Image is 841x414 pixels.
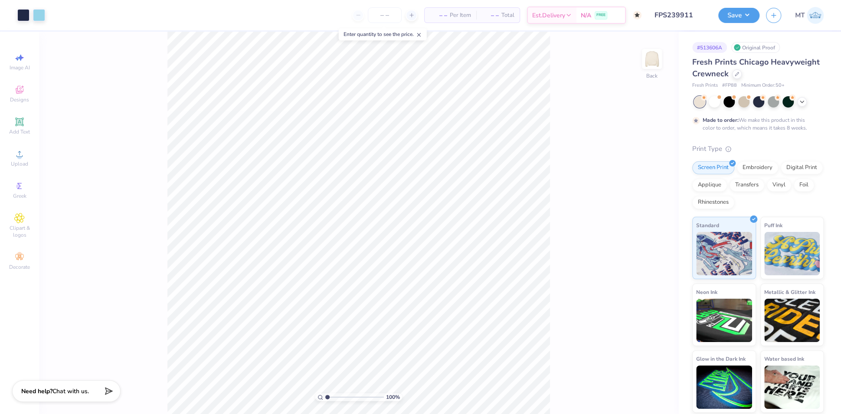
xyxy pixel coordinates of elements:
span: Water based Ink [764,354,804,363]
span: Fresh Prints [692,82,718,89]
img: Michelle Tapire [807,7,824,24]
span: Glow in the Dark Ink [696,354,746,363]
span: Designs [10,96,29,103]
input: – – [368,7,402,23]
span: Standard [696,221,719,230]
strong: Made to order: [703,117,739,124]
span: MT [795,10,805,20]
div: Rhinestones [692,196,734,209]
span: Clipart & logos [4,225,35,238]
input: Untitled Design [648,7,712,24]
span: Image AI [10,64,30,71]
span: # FP88 [722,82,737,89]
span: Neon Ink [696,287,717,297]
div: We make this product in this color to order, which means it takes 8 weeks. [703,116,809,132]
img: Water based Ink [764,365,820,409]
span: Fresh Prints Chicago Heavyweight Crewneck [692,57,820,79]
span: Puff Ink [764,221,782,230]
span: FREE [596,12,605,18]
span: Chat with us. [52,387,89,395]
div: Screen Print [692,161,734,174]
div: # 513606A [692,42,727,53]
span: Minimum Order: 50 + [741,82,785,89]
div: Vinyl [767,179,791,192]
span: Greek [13,192,26,199]
div: Enter quantity to see the price. [339,28,427,40]
div: Foil [794,179,814,192]
button: Save [718,8,759,23]
span: Est. Delivery [532,11,565,20]
div: Applique [692,179,727,192]
img: Puff Ink [764,232,820,275]
div: Print Type [692,144,824,154]
img: Neon Ink [696,299,752,342]
span: Metallic & Glitter Ink [764,287,815,297]
img: Standard [696,232,752,275]
span: N/A [581,11,591,20]
div: Embroidery [737,161,778,174]
span: – – [481,11,499,20]
span: Per Item [450,11,471,20]
div: Original Proof [731,42,780,53]
span: – – [430,11,447,20]
span: Upload [11,160,28,167]
img: Metallic & Glitter Ink [764,299,820,342]
span: Total [501,11,514,20]
div: Transfers [730,179,764,192]
div: Back [646,72,658,80]
div: Digital Print [781,161,823,174]
span: Add Text [9,128,30,135]
span: Decorate [9,264,30,271]
img: Glow in the Dark Ink [696,365,752,409]
img: Back [643,50,661,68]
strong: Need help? [21,387,52,395]
span: 100 % [386,393,400,401]
a: MT [795,7,824,24]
